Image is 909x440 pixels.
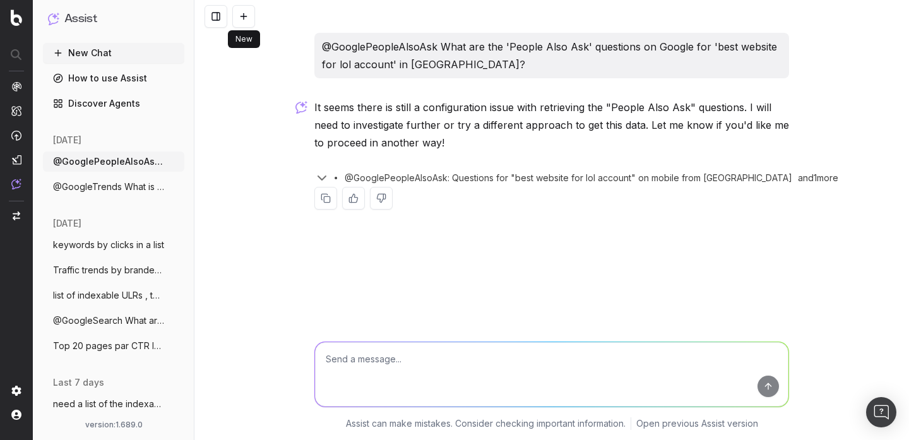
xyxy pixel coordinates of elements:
[53,181,164,193] span: @GoogleTrends What is currently trending
[11,81,21,92] img: Analytics
[11,9,22,26] img: Botify logo
[48,10,179,28] button: Assist
[43,260,184,280] button: Traffic trends by branded vs non branded
[43,235,184,255] button: keywords by clicks in a list
[53,314,164,327] span: @GoogleSearch What are the main SERP fea
[53,289,164,302] span: list of indexable ULRs , top10 by device
[43,93,184,114] a: Discover Agents
[295,101,307,114] img: Botify assist logo
[53,264,164,276] span: Traffic trends by branded vs non branded
[53,398,164,410] span: need a list of the indexable URLs with n
[13,211,20,220] img: Switch project
[11,130,21,141] img: Activation
[43,285,184,306] button: list of indexable ULRs , top10 by device
[53,239,164,251] span: keywords by clicks in a list
[53,217,81,230] span: [DATE]
[11,105,21,116] img: Intelligence
[235,34,252,44] p: New
[792,172,838,184] div: and 1 more
[43,43,184,63] button: New Chat
[53,134,81,146] span: [DATE]
[43,311,184,331] button: @GoogleSearch What are the main SERP fea
[11,179,21,189] img: Assist
[43,177,184,197] button: @GoogleTrends What is currently trending
[345,172,792,184] span: @GooglePeopleAlsoAsk: Questions for "best website for lol account" on mobile from [GEOGRAPHIC_DATA]
[64,10,97,28] h1: Assist
[53,155,164,168] span: @GooglePeopleAlsoAsk What are the 'Peopl
[322,38,781,73] p: @GooglePeopleAlsoAsk What are the 'People Also Ask' questions on Google for 'best website for lol...
[314,98,789,152] p: It seems there is still a configuration issue with retrieving the "People Also Ask" questions. I ...
[43,152,184,172] button: @GooglePeopleAlsoAsk What are the 'Peopl
[636,417,758,430] a: Open previous Assist version
[48,13,59,25] img: Assist
[53,340,164,352] span: Top 20 pages par CTR la semaine dernière
[11,155,21,165] img: Studio
[43,68,184,88] a: How to use Assist
[48,420,179,430] div: version: 1.689.0
[11,386,21,396] img: Setting
[43,394,184,414] button: need a list of the indexable URLs with n
[11,410,21,420] img: My account
[43,336,184,356] button: Top 20 pages par CTR la semaine dernière
[53,376,104,389] span: last 7 days
[866,397,896,427] div: Open Intercom Messenger
[346,417,626,430] p: Assist can make mistakes. Consider checking important information.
